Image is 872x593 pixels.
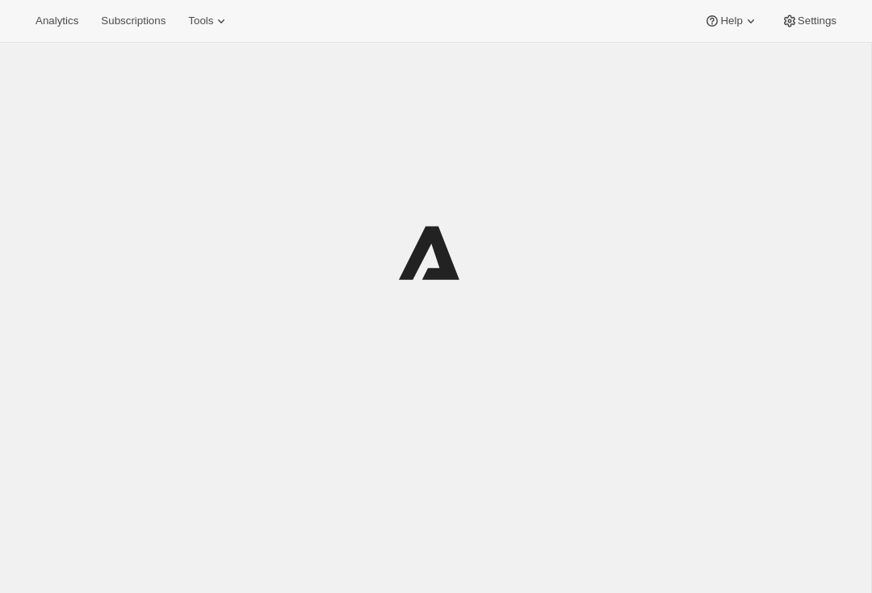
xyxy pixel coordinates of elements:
span: Subscriptions [101,15,166,27]
span: Settings [798,15,836,27]
span: Analytics [36,15,78,27]
button: Tools [178,10,239,32]
span: Tools [188,15,213,27]
button: Settings [772,10,846,32]
button: Analytics [26,10,88,32]
button: Subscriptions [91,10,175,32]
button: Help [694,10,768,32]
span: Help [720,15,742,27]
